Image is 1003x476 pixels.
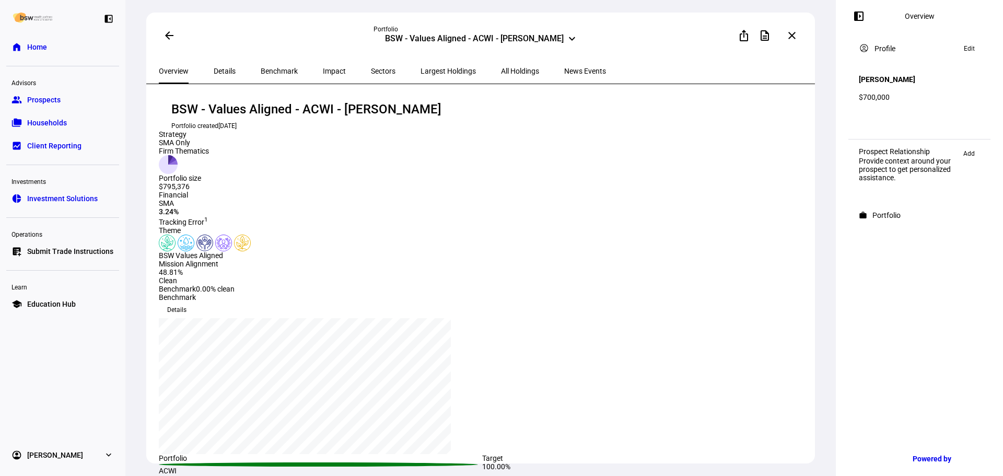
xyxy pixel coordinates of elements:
eth-mat-symbol: expand_more [103,450,114,460]
span: All Holdings [501,67,539,75]
span: Overview [159,67,189,75]
h4: [PERSON_NAME] [859,75,915,84]
span: Client Reporting [27,141,81,151]
div: Theme [159,226,479,235]
eth-mat-symbol: folder_copy [11,118,22,128]
div: Benchmark [159,293,806,301]
div: ACWI [159,467,482,475]
div: BSW - Values Aligned - ACWI - [PERSON_NAME] [171,101,793,118]
span: Investment Solutions [27,193,98,204]
span: Impact [323,67,346,75]
a: Powered by [907,449,987,468]
span: [PERSON_NAME] [27,450,83,460]
span: [DATE] [218,122,237,130]
span: Benchmark [159,285,196,293]
div: Clean [159,276,235,285]
img: climateChange.custom.svg [234,235,251,251]
span: Tracking Error [159,218,208,226]
a: bid_landscapeClient Reporting [6,135,119,156]
div: Provide context around your prospect to get personalized assistance. [859,157,958,182]
img: corporateEthics.colored.svg [215,235,232,251]
span: Add [963,147,975,160]
span: Prospects [27,95,61,105]
span: MD [862,117,872,124]
eth-panel-overview-card-header: Portfolio [859,209,980,222]
eth-mat-symbol: group [11,95,22,105]
eth-mat-symbol: pie_chart [11,193,22,204]
div: $700,000 [859,93,980,101]
eth-mat-symbol: account_circle [11,450,22,460]
div: Portfolio [872,211,901,219]
a: pie_chartInvestment Solutions [6,188,119,209]
div: Firm Thematics [159,147,209,155]
sup: 1 [204,216,208,223]
span: Largest Holdings [421,67,476,75]
span: Edit [964,42,975,55]
div: BSW - Values Aligned - ACWI - [PERSON_NAME] [385,33,564,46]
div: BSW Values Aligned [159,251,479,260]
span: Details [214,67,236,75]
mat-icon: keyboard_arrow_down [566,32,578,45]
mat-icon: left_panel_open [853,10,865,22]
div: 100.00% [482,462,806,475]
div: Portfolio created [171,122,793,130]
mat-icon: description [759,29,771,42]
eth-mat-symbol: list_alt_add [11,246,22,257]
div: Operations [6,226,119,241]
a: homeHome [6,37,119,57]
div: Learn [6,279,119,294]
span: Home [27,42,47,52]
eth-mat-symbol: school [11,299,22,309]
div: 48.81% [159,268,235,276]
div: Overview [905,12,935,20]
button: Add [958,147,980,160]
div: Financial [159,191,479,199]
div: SMA [159,199,479,207]
span: 0.00% clean [196,285,235,293]
eth-panel-overview-card-header: Profile [859,42,980,55]
div: Portfolio [374,25,588,33]
mat-icon: work [859,211,867,219]
button: Details [159,301,195,318]
div: Advisors [6,75,119,89]
mat-icon: ios_share [738,29,750,42]
span: Submit Trade Instructions [27,246,113,257]
img: cleanWater.colored.svg [178,235,194,251]
mat-icon: arrow_back [163,29,176,42]
span: Sectors [371,67,395,75]
img: climateChange.colored.svg [159,235,176,251]
div: 3.24% [159,207,479,216]
eth-mat-symbol: home [11,42,22,52]
div: Strategy [159,130,209,138]
span: Details [167,301,186,318]
div: Mission Alignment [159,260,479,268]
div: Portfolio [159,454,482,462]
span: News Events [564,67,606,75]
eth-mat-symbol: bid_landscape [11,141,22,151]
button: Edit [959,42,980,55]
a: folder_copyHouseholds [6,112,119,133]
div: Portfolio size [159,174,209,182]
div: SMA Only [159,138,209,147]
div: Target [482,454,806,462]
div: Prospect Relationship [859,147,958,156]
a: groupProspects [6,89,119,110]
div: Profile [874,44,895,53]
div: chart, 1 series [159,318,451,454]
span: Education Hub [27,299,76,309]
span: Benchmark [261,67,298,75]
div: Investments [6,173,119,188]
div: $795,376 [159,182,209,191]
span: Households [27,118,67,128]
mat-icon: account_circle [859,43,869,53]
eth-mat-symbol: left_panel_close [103,14,114,24]
mat-icon: close [786,29,798,42]
img: humanRights.colored.svg [196,235,213,251]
